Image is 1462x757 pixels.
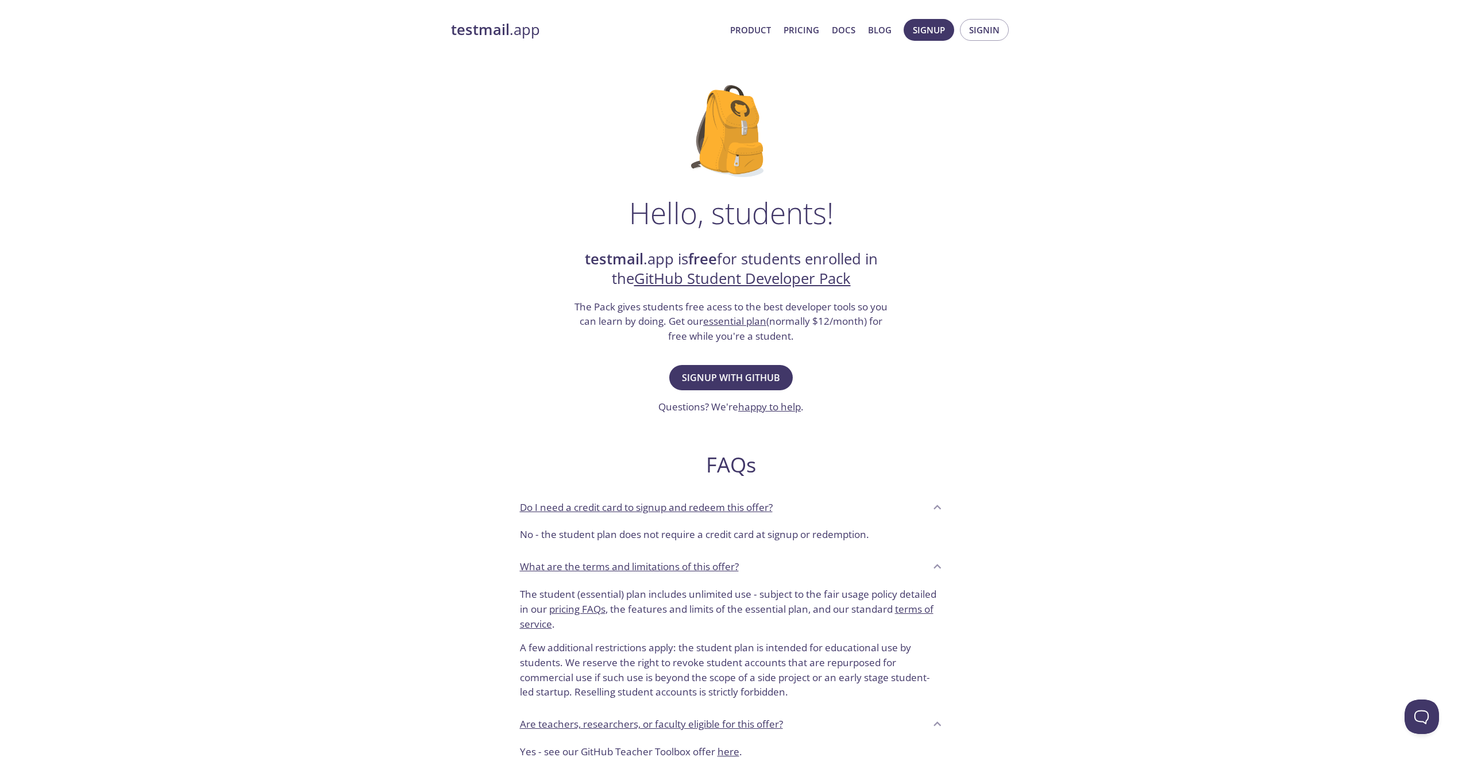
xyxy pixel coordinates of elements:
p: Are teachers, researchers, or faculty eligible for this offer? [520,717,783,732]
button: Signup [904,19,954,41]
a: terms of service [520,602,933,631]
iframe: Help Scout Beacon - Open [1405,700,1439,734]
p: Do I need a credit card to signup and redeem this offer? [520,500,773,515]
div: Are teachers, researchers, or faculty eligible for this offer? [511,709,952,740]
a: Blog [868,22,892,37]
h3: Questions? We're . [658,399,804,414]
div: What are the terms and limitations of this offer? [511,582,952,709]
h3: The Pack gives students free acess to the best developer tools so you can learn by doing. Get our... [573,299,889,344]
a: Product [730,22,771,37]
span: Signin [969,22,1000,37]
a: Docs [832,22,855,37]
p: A few additional restrictions apply: the student plan is intended for educational use by students... [520,631,943,700]
a: essential plan [703,314,766,328]
h2: FAQs [511,452,952,478]
a: testmail.app [451,20,721,40]
strong: testmail [451,20,510,40]
strong: free [688,249,717,269]
a: Pricing [784,22,819,37]
a: happy to help [738,400,801,413]
a: GitHub Student Developer Pack [634,268,851,289]
div: Do I need a credit card to signup and redeem this offer? [511,491,952,522]
div: Do I need a credit card to signup and redeem this offer? [511,522,952,551]
span: Signup with GitHub [682,370,780,386]
div: What are the terms and limitations of this offer? [511,551,952,582]
h2: .app is for students enrolled in the [573,249,889,289]
strong: testmail [585,249,643,269]
p: No - the student plan does not require a credit card at signup or redemption. [520,527,943,542]
span: Signup [913,22,945,37]
a: pricing FAQs [549,602,605,616]
img: github-student-backpack.png [691,85,771,177]
button: Signup with GitHub [669,365,793,390]
p: The student (essential) plan includes unlimited use - subject to the fair usage policy detailed i... [520,587,943,631]
p: What are the terms and limitations of this offer? [520,559,739,574]
button: Signin [960,19,1009,41]
h1: Hello, students! [629,195,834,230]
